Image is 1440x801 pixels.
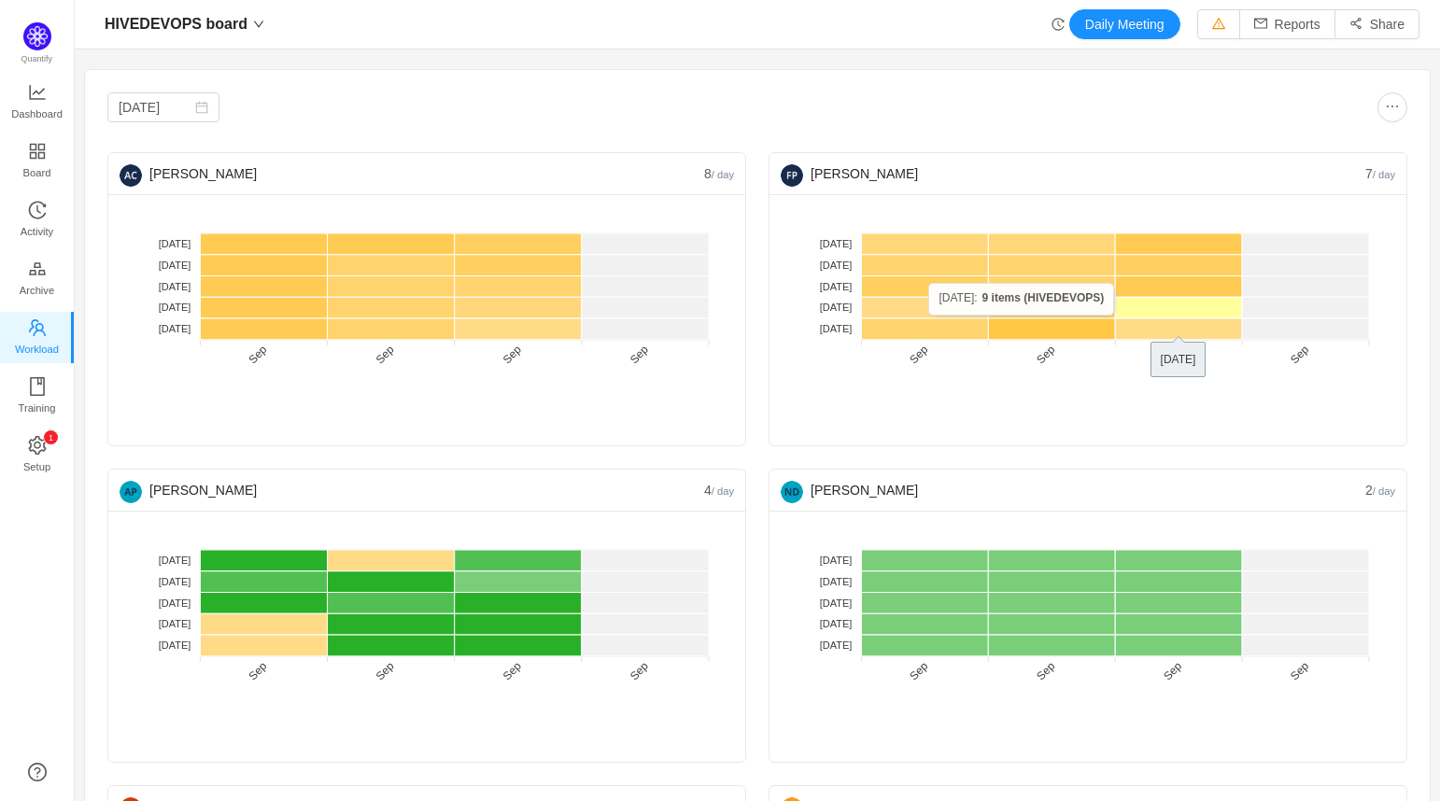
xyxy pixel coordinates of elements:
tspan: Sep [1034,659,1057,682]
img: ND-4.png [781,481,803,503]
tspan: Sep [501,659,524,682]
tspan: [DATE] [820,323,853,334]
span: HIVEDEVOPS board [105,9,247,39]
tspan: Sep [246,343,269,366]
small: / day [712,169,734,180]
div: [PERSON_NAME] [120,153,704,194]
a: Training [28,378,47,415]
i: icon: line-chart [28,83,47,102]
a: Workload [28,319,47,357]
tspan: [DATE] [159,281,191,292]
span: Board [23,154,51,191]
span: 7 [1365,166,1395,181]
sup: 1 [44,430,58,444]
a: icon: question-circle [28,763,47,781]
i: icon: appstore [28,142,47,161]
tspan: Sep [246,659,269,682]
tspan: Sep [1288,343,1311,366]
tspan: Sep [374,343,397,366]
button: icon: mailReports [1239,9,1335,39]
tspan: Sep [628,343,651,366]
a: Board [28,143,47,180]
tspan: [DATE] [159,639,191,651]
span: Workload [15,330,59,368]
tspan: [DATE] [159,597,191,609]
a: Dashboard [28,84,47,121]
button: icon: ellipsis [1377,92,1407,122]
span: 8 [704,166,734,181]
span: Setup [23,448,50,485]
img: bccd7ef5361914a9691fee40f433f266 [120,481,142,503]
tspan: Sep [1161,343,1184,366]
tspan: Sep [374,659,397,682]
button: Daily Meeting [1069,9,1180,39]
tspan: Sep [907,343,930,366]
i: icon: book [28,377,47,396]
span: Training [18,389,55,427]
i: icon: calendar [195,101,208,114]
input: Select date [107,92,219,122]
p: 1 [48,430,52,444]
tspan: [DATE] [820,260,853,271]
span: Activity [21,213,53,250]
tspan: [DATE] [159,555,191,566]
tspan: [DATE] [820,618,853,629]
span: 4 [704,483,734,498]
i: icon: history [28,201,47,219]
tspan: Sep [501,343,524,366]
span: 2 [1365,483,1395,498]
tspan: [DATE] [820,576,853,587]
tspan: [DATE] [820,281,853,292]
i: icon: history [1052,18,1065,31]
i: icon: gold [28,260,47,278]
tspan: Sep [1034,343,1057,366]
a: Activity [28,202,47,239]
i: icon: team [28,318,47,337]
small: / day [1373,169,1395,180]
tspan: [DATE] [820,597,853,609]
tspan: [DATE] [159,576,191,587]
small: / day [1373,485,1395,497]
tspan: [DATE] [159,302,191,313]
tspan: Sep [1161,659,1184,682]
img: Quantify [23,22,51,50]
tspan: [DATE] [159,323,191,334]
div: [PERSON_NAME] [781,470,1365,511]
i: icon: down [253,19,264,30]
tspan: [DATE] [820,639,853,651]
span: Quantify [21,54,53,63]
img: 6e4ad63e1fd188e0be698a6f593b518d [120,164,142,187]
span: Archive [20,272,54,309]
tspan: [DATE] [159,238,191,249]
tspan: Sep [907,659,930,682]
button: icon: share-altShare [1334,9,1419,39]
span: Dashboard [11,95,63,133]
a: icon: settingSetup [28,437,47,474]
div: [PERSON_NAME] [120,470,704,511]
img: c7c1d0fc7d66c913531e268f39773e83 [781,164,803,187]
tspan: [DATE] [159,260,191,271]
tspan: Sep [1288,659,1311,682]
div: [PERSON_NAME] [781,153,1365,194]
tspan: [DATE] [820,302,853,313]
tspan: [DATE] [159,618,191,629]
tspan: [DATE] [820,555,853,566]
button: icon: warning [1197,9,1240,39]
a: Archive [28,260,47,298]
small: / day [712,485,734,497]
tspan: Sep [628,659,651,682]
tspan: [DATE] [820,238,853,249]
i: icon: setting [28,436,47,455]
